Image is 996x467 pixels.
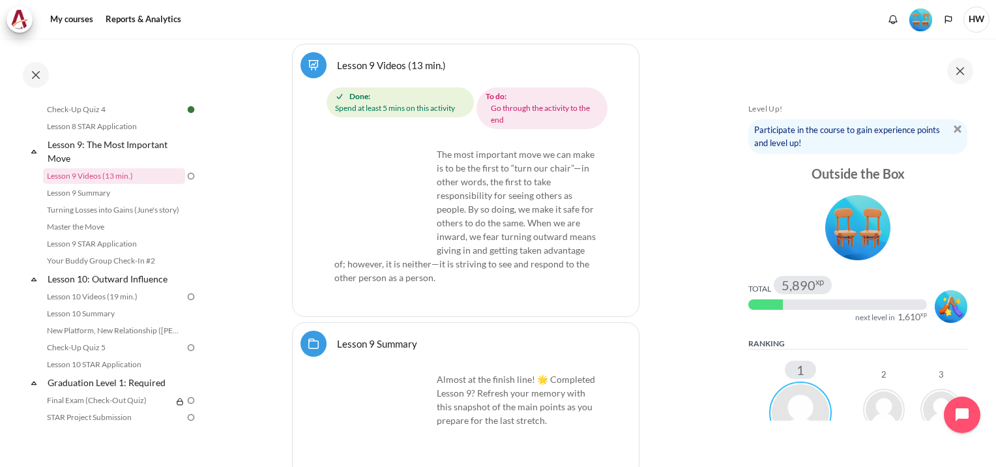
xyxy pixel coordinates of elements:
[43,168,185,184] a: Lesson 9 Videos (13 min.)
[349,91,370,102] strong: Done:
[185,395,197,406] img: To do
[963,7,989,33] span: HW
[954,123,961,133] a: Dismiss notice
[748,164,967,183] div: Outside the Box
[7,7,39,33] a: Architeck Architeck
[935,288,967,323] div: Level #5
[101,7,186,33] a: Reports & Analytics
[898,312,920,322] span: 1,610
[27,376,40,389] span: Collapse
[748,284,771,294] div: Total
[43,102,185,117] a: Check-Up Quiz 4
[43,340,185,355] a: Check-Up Quiz 5
[909,7,932,31] div: Level #4
[185,104,197,115] img: Done
[939,10,958,29] button: Languages
[954,125,961,133] img: Dismiss notice
[185,170,197,182] img: To do
[43,427,185,442] a: End-of-Program Feedback Survey
[883,10,903,29] div: Show notification window with no new notifications
[881,370,886,379] div: 2
[10,10,29,29] img: Architeck
[855,312,895,323] div: next level in
[491,102,598,126] span: Go through the activity to the end
[963,7,989,33] a: User menu
[935,290,967,323] img: Level #5
[748,339,967,350] h5: Ranking
[748,104,967,114] h5: Level Up!
[335,102,455,114] span: Spend at least 5 mins on this activity
[43,410,185,425] a: STAR Project Submission
[782,279,815,292] span: 5,890
[43,253,185,269] a: Your Buddy Group Check-In #2
[43,236,185,252] a: Lesson 9 STAR Application
[337,337,417,350] a: Lesson 9 Summary
[43,357,185,372] a: Lesson 10 STAR Application
[43,289,185,305] a: Lesson 10 Videos (19 min.)
[46,270,185,288] a: Lesson 10: Outward Influence
[43,306,185,322] a: Lesson 10 Summary
[43,202,185,218] a: Turning Losses into Gains (June's story)
[185,291,197,303] img: To do
[27,145,40,158] span: Collapse
[815,279,824,284] span: xp
[337,59,446,71] a: Lesson 9 Videos (13 min.)
[785,361,816,379] div: 1
[748,190,967,260] div: Level #4
[748,119,967,154] div: Participate in the course to gain experience points and level up!
[46,374,185,391] a: Graduation Level 1: Required
[437,374,595,426] span: Almost at the finish line! 🌟 Completed Lesson 9? Refresh your memory with this snapshot of the ma...
[43,119,185,134] a: Lesson 8 STAR Application
[334,147,597,284] p: The most important move we can make is to be the first to “turn our chair”—in other words, the fi...
[43,185,185,201] a: Lesson 9 Summary
[327,85,610,132] div: Completion requirements for Lesson 9 Videos (13 min.)
[909,8,932,31] img: Level #4
[185,412,197,423] img: To do
[334,147,432,245] img: sf
[904,7,937,31] a: Level #4
[825,195,890,260] img: Level #4
[46,7,98,33] a: My courses
[939,370,944,379] div: 3
[27,273,40,286] span: Collapse
[46,136,185,167] a: Lesson 9: The Most Important Move
[43,219,185,235] a: Master the Move
[782,279,824,292] div: 5,890
[920,389,962,430] img: Santhi A/P Karupiah
[863,389,905,430] img: Se Hong Chew
[43,323,185,339] a: New Platform, New Relationship ([PERSON_NAME]'s Story)
[769,382,832,444] img: Hew Chui Wong
[486,91,506,102] strong: To do:
[43,393,172,408] a: Final Exam (Check-Out Quiz)
[185,342,197,354] img: To do
[920,312,927,316] span: xp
